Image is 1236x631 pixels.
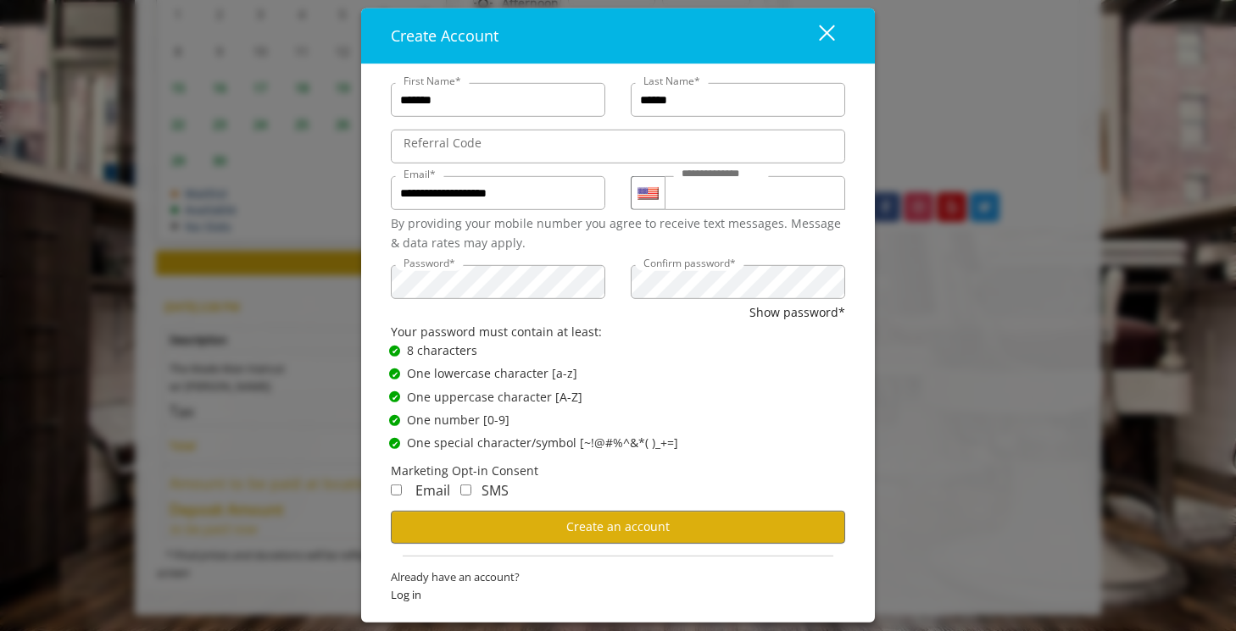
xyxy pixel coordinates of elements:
button: close dialog [788,19,845,53]
span: ✔ [392,344,398,357]
span: ✔ [392,367,398,380]
span: Email [415,481,450,500]
input: Password [391,265,605,299]
span: One special character/symbol [~!@#%^&*( )_+=] [407,434,678,452]
label: Password* [395,255,464,271]
span: One uppercase character [A-Z] [407,388,582,407]
div: close dialog [799,24,833,49]
label: First Name* [395,73,470,89]
input: FirstName [391,83,605,117]
label: Last Name* [635,73,709,89]
div: Marketing Opt-in Consent [391,462,845,480]
span: Already have an account? [391,568,845,586]
input: Receive Marketing Email [391,484,402,495]
span: One number [0-9] [407,411,509,429]
input: Email [391,176,605,210]
span: 8 characters [407,341,477,360]
input: ReferralCode [391,130,845,163]
label: Confirm password* [635,255,744,271]
span: SMS [482,481,509,500]
button: Show password* [749,303,845,322]
button: Create an account [391,511,845,544]
span: ✔ [392,390,398,404]
span: Create Account [391,25,498,46]
input: Receive Marketing SMS [460,484,471,495]
div: By providing your mobile number you agree to receive text messages. Message & data rates may apply. [391,214,845,252]
span: Create an account [566,518,670,534]
span: Log in [391,586,845,604]
div: Your password must contain at least: [391,322,845,340]
label: Referral Code [395,134,490,152]
span: ✔ [392,413,398,427]
input: Lastname [631,83,845,117]
input: ConfirmPassword [631,265,845,299]
div: Country [631,176,665,210]
label: Email* [395,166,444,182]
span: ✔ [392,436,398,450]
span: One lowercase character [a-z] [407,364,577,383]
